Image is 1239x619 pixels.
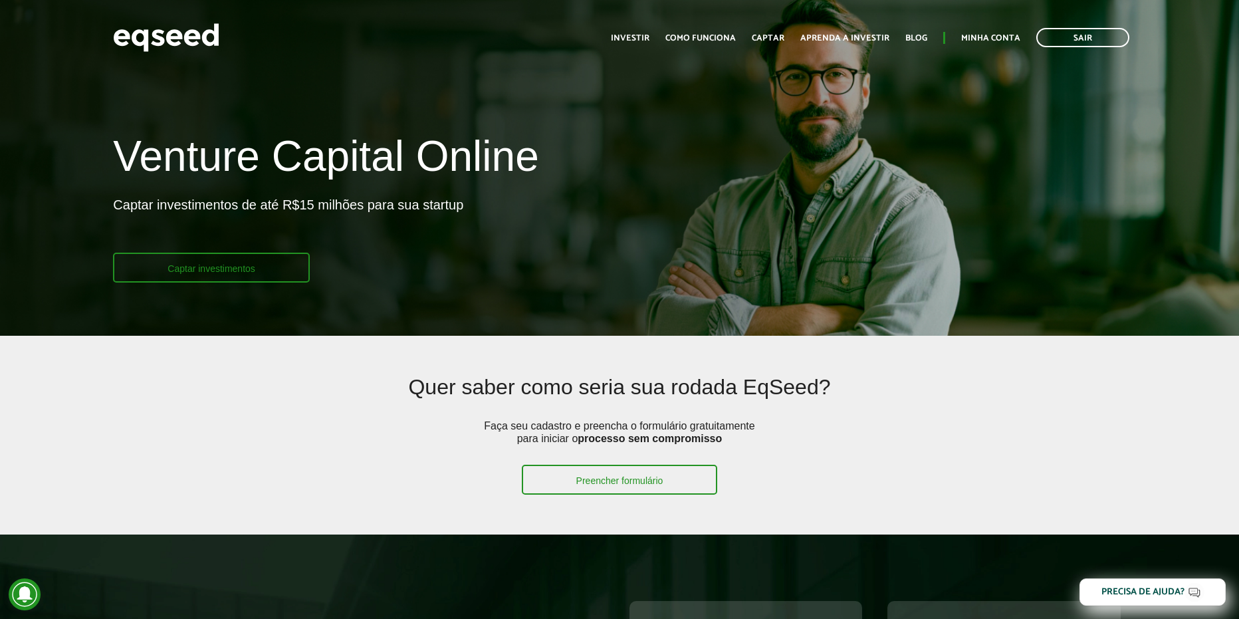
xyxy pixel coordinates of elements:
[113,197,463,253] p: Captar investimentos de até R$15 milhões para sua startup
[217,376,1023,419] h2: Quer saber como seria sua rodada EqSeed?
[611,34,649,43] a: Investir
[752,34,784,43] a: Captar
[665,34,736,43] a: Como funciona
[113,253,310,283] a: Captar investimentos
[578,433,722,444] strong: processo sem compromisso
[905,34,927,43] a: Blog
[480,420,759,465] p: Faça seu cadastro e preencha o formulário gratuitamente para iniciar o
[113,133,538,186] h1: Venture Capital Online
[1036,28,1129,47] a: Sair
[800,34,889,43] a: Aprenda a investir
[522,465,718,495] a: Preencher formulário
[113,20,219,55] img: EqSeed
[961,34,1020,43] a: Minha conta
